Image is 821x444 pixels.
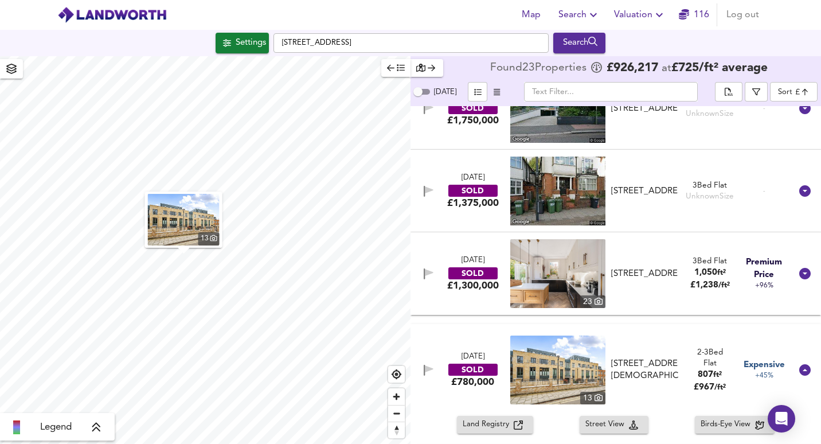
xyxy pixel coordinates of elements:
[388,366,405,383] button: Find my location
[553,33,605,53] div: Run Your Search
[410,67,821,150] div: SOLD£1,750,000 [STREET_ADDRESS]FlatUnknownSize -
[148,194,220,246] img: property thumbnail
[679,7,709,23] a: 116
[463,418,514,431] span: Land Registry
[713,371,722,379] span: ft²
[510,157,605,225] img: streetview
[510,239,605,308] a: property thumbnail 23
[675,3,712,26] button: 116
[524,82,698,102] input: Text Filter...
[611,268,678,280] div: [STREET_ADDRESS]
[448,364,498,376] div: SOLD
[611,185,678,197] div: [STREET_ADDRESS]
[216,33,269,53] div: Click to configure Search Settings
[451,376,494,388] div: £780,000
[556,36,603,50] div: Search
[510,74,605,143] img: streetview
[695,416,775,434] button: Birds-Eye View
[457,416,533,434] button: Land Registry
[510,239,605,308] img: property thumbnail
[462,255,484,266] div: [DATE]
[585,418,629,431] span: Street View
[410,150,821,232] div: [DATE]SOLD£1,375,000 [STREET_ADDRESS]3Bed FlatUnknownSize -
[755,281,773,291] span: +96%
[513,3,549,26] button: Map
[148,194,220,246] a: property thumbnail 13
[462,173,484,184] div: [DATE]
[558,7,600,23] span: Search
[517,7,545,23] span: Map
[662,63,671,74] span: at
[607,63,658,74] span: £ 926,217
[763,187,765,196] span: -
[448,267,498,279] div: SOLD
[580,416,648,434] button: Street View
[778,87,792,98] div: Sort
[448,185,498,197] div: SOLD
[718,282,730,289] span: / ft²
[388,388,405,405] button: Zoom in
[755,371,773,381] span: +45%
[388,422,405,438] button: Reset bearing to north
[611,103,678,115] div: [STREET_ADDRESS]
[490,63,589,74] div: Found 23 Propert ies
[714,384,726,391] span: / ft²
[388,422,405,438] span: Reset bearing to north
[273,33,549,53] input: Enter a location...
[447,114,499,127] div: £1,750,000
[694,383,726,392] span: £ 967
[510,336,605,404] img: property thumbnail
[609,3,671,26] button: Valuation
[554,3,605,26] button: Search
[614,7,666,23] span: Valuation
[40,420,72,434] span: Legend
[798,267,812,281] svg: Show Details
[580,392,605,404] div: 13
[198,232,220,246] div: 13
[462,352,484,363] div: [DATE]
[447,197,499,209] div: £1,375,000
[798,184,812,198] svg: Show Details
[671,62,768,74] span: £ 725 / ft² average
[580,295,605,308] div: 23
[690,256,730,267] div: 3 Bed Flat
[388,405,405,422] button: Zoom out
[798,363,812,377] svg: Show Details
[607,103,683,115] div: Flat 5, 75 - 77 West Heath Road, NW3 7TH
[717,269,726,276] span: ft²
[798,102,812,115] svg: Show Details
[701,418,755,431] span: Birds-Eye View
[686,191,734,202] div: Unknown Size
[770,82,818,102] div: Sort
[57,6,167,24] img: logo
[715,82,742,102] div: split button
[145,192,222,248] button: property thumbnail 13
[737,256,791,281] span: Premium Price
[447,279,499,292] div: £1,300,000
[611,358,678,383] div: [STREET_ADDRESS][DEMOGRAPHIC_DATA]
[763,104,765,113] span: -
[410,232,821,315] div: [DATE]SOLD£1,300,000 property thumbnail 23 [STREET_ADDRESS]3Bed Flat1,050ft²£1,238/ft² Premium Pr...
[410,324,821,416] div: [DATE]SOLD£780,000 property thumbnail 13 [STREET_ADDRESS][DEMOGRAPHIC_DATA]2-3Bed Flat807ft²£967/...
[448,102,498,114] div: SOLD
[216,33,269,53] button: Settings
[694,268,717,277] span: 1,050
[726,7,759,23] span: Log out
[768,405,795,433] div: Open Intercom Messenger
[694,347,726,358] div: 2-3 Bed
[686,180,734,191] div: 3 Bed Flat
[510,336,605,404] a: property thumbnail 13
[686,108,734,119] div: Unknown Size
[236,36,266,50] div: Settings
[690,281,730,290] span: £ 1,238
[722,3,764,26] button: Log out
[744,359,785,371] span: Expensive
[553,33,605,53] button: Search
[434,88,456,96] span: [DATE]
[698,371,713,379] span: 807
[694,347,726,369] div: Flat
